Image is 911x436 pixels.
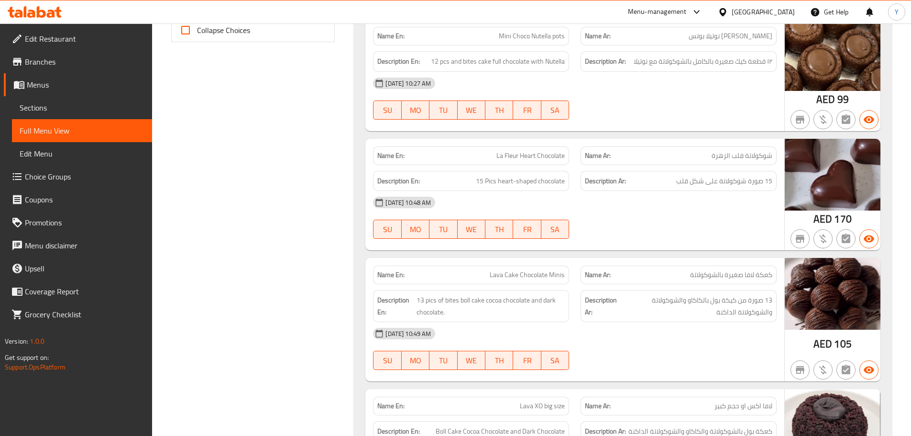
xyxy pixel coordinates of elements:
[461,354,482,368] span: WE
[12,96,152,119] a: Sections
[25,56,144,67] span: Branches
[377,175,420,187] strong: Description En:
[25,286,144,297] span: Coverage Report
[461,103,482,117] span: WE
[4,73,152,96] a: Menus
[714,401,772,411] span: لافا اكس او حجم كبير
[433,223,453,236] span: TU
[5,361,66,373] a: Support.OpsPlatform
[545,223,565,236] span: SA
[12,119,152,142] a: Full Menu View
[382,79,435,88] span: [DATE] 10:27 AM
[4,234,152,257] a: Menu disclaimer
[429,220,457,239] button: TU
[461,223,482,236] span: WE
[517,223,537,236] span: FR
[25,263,144,274] span: Upsell
[834,335,851,353] span: 105
[12,142,152,165] a: Edit Menu
[377,401,405,411] strong: Name En:
[20,125,144,136] span: Full Menu View
[545,103,565,117] span: SA
[859,360,878,380] button: Available
[836,110,856,129] button: Not has choices
[20,148,144,159] span: Edit Menu
[458,220,485,239] button: WE
[377,151,405,161] strong: Name En:
[585,270,611,280] strong: Name Ar:
[27,79,144,90] span: Menus
[377,103,397,117] span: SU
[433,354,453,368] span: TU
[30,335,44,347] span: 1.0.0
[25,309,144,320] span: Grocery Checklist
[520,401,565,411] span: Lava XO big size
[813,360,833,380] button: Purchased item
[382,198,435,207] span: [DATE] 10:48 AM
[25,171,144,182] span: Choice Groups
[517,103,537,117] span: FR
[377,56,420,67] strong: Description En:
[676,175,772,187] span: 15 صورة شوكولاتة على شكل قلب
[373,220,401,239] button: SU
[513,351,541,370] button: FR
[485,220,513,239] button: TH
[373,101,401,120] button: SU
[4,165,152,188] a: Choice Groups
[813,335,832,353] span: AED
[859,110,878,129] button: Available
[458,101,485,120] button: WE
[816,90,835,109] span: AED
[859,229,878,248] button: Available
[517,354,537,368] span: FR
[4,280,152,303] a: Coverage Report
[496,151,565,161] span: La Fleur Heart Chocolate
[197,24,250,36] span: Collapse Choices
[785,139,880,211] img: mmw_638921487045711630
[25,194,144,205] span: Coupons
[712,151,772,161] span: شوكولاتة قلب الزهرة
[813,229,833,248] button: Purchased item
[431,56,565,67] span: 12 pcs and bites cake full chocolate with Nutella
[813,110,833,129] button: Purchased item
[25,217,144,228] span: Promotions
[585,294,620,318] strong: Description Ar:
[490,270,565,280] span: Lava Cake Chocolate Minis
[417,294,565,318] span: 13 pics of bites boll cake cocoa chocolate and dark chocolate.
[813,210,832,228] span: AED
[377,31,405,41] strong: Name En:
[785,19,880,91] img: mmw_638921502002116210
[585,401,611,411] strong: Name Ar:
[377,223,397,236] span: SU
[406,103,426,117] span: MO
[790,360,810,380] button: Not branch specific item
[489,103,509,117] span: TH
[541,351,569,370] button: SA
[377,354,397,368] span: SU
[628,6,687,18] div: Menu-management
[25,240,144,251] span: Menu disclaimer
[485,101,513,120] button: TH
[429,351,457,370] button: TU
[4,211,152,234] a: Promotions
[790,229,810,248] button: Not branch specific item
[785,258,880,330] img: mmw_638921488401428157
[513,220,541,239] button: FR
[836,360,856,380] button: Not has choices
[485,351,513,370] button: TH
[834,210,851,228] span: 170
[402,101,429,120] button: MO
[429,101,457,120] button: TU
[545,354,565,368] span: SA
[634,56,772,67] span: ١٢ قطعة كيك صغيرة بالكامل بالشوكولاتة مع نوتيلا
[5,351,49,364] span: Get support on:
[895,7,899,17] span: Y
[402,220,429,239] button: MO
[732,7,795,17] div: [GEOGRAPHIC_DATA]
[406,223,426,236] span: MO
[513,101,541,120] button: FR
[585,175,626,187] strong: Description Ar:
[373,351,401,370] button: SU
[585,56,626,67] strong: Description Ar:
[377,270,405,280] strong: Name En:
